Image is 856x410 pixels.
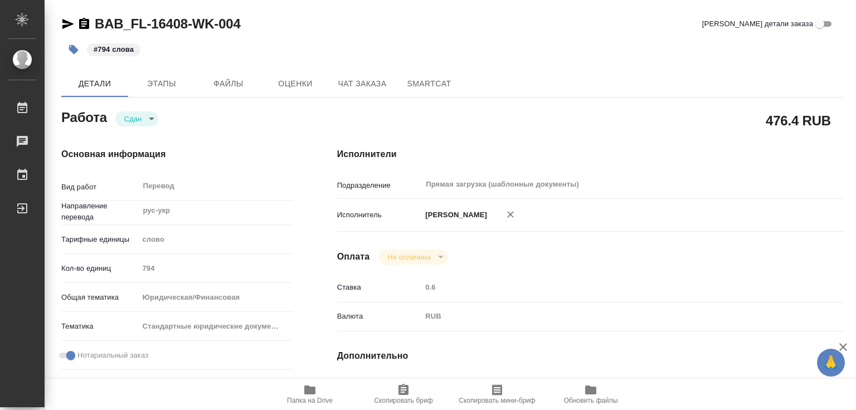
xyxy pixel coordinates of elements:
p: #794 слова [94,44,134,55]
div: Сдан [115,111,158,126]
span: Нотариальный заказ [77,350,148,361]
p: Тарифные единицы [61,234,138,245]
button: Добавить тэг [61,37,86,62]
h2: Работа [61,106,107,126]
div: Юридическая/Финансовая [138,288,293,307]
span: Чат заказа [335,77,389,91]
h2: 476.4 RUB [766,111,831,130]
span: Файлы [202,77,255,91]
span: [PERSON_NAME] детали заказа [702,18,813,30]
p: Тематика [61,321,138,332]
input: Пустое поле [138,260,293,276]
span: Детали [68,77,121,91]
h4: Основная информация [61,148,293,161]
input: Пустое поле [421,377,801,393]
div: Сдан [378,250,447,265]
p: Общая тематика [61,292,138,303]
p: Подразделение [337,180,422,191]
p: Валюта [337,311,422,322]
span: 794 слова [86,44,142,53]
h4: Дополнительно [337,349,844,363]
p: Исполнитель [337,209,422,221]
button: Обновить файлы [544,379,638,410]
span: Оценки [269,77,322,91]
span: Скопировать бриф [374,397,432,404]
button: Удалить исполнителя [498,202,523,227]
button: Скопировать ссылку для ЯМессенджера [61,17,75,31]
h4: Исполнители [337,148,844,161]
div: слово [138,230,293,249]
div: RUB [421,307,801,326]
span: Скопировать мини-бриф [459,397,535,404]
button: Скопировать мини-бриф [450,379,544,410]
h4: Оплата [337,250,370,263]
button: 🙏 [817,349,845,377]
input: Пустое поле [421,279,801,295]
button: Папка на Drive [263,379,357,410]
span: Этапы [135,77,188,91]
span: Обновить файлы [564,397,618,404]
button: Не оплачена [384,252,434,262]
button: Скопировать бриф [357,379,450,410]
p: [PERSON_NAME] [421,209,487,221]
a: BAB_FL-16408-WK-004 [95,16,241,31]
span: 🙏 [821,351,840,374]
p: Кол-во единиц [61,263,138,274]
p: Направление перевода [61,201,138,223]
div: Стандартные юридические документы, договоры, уставы [138,317,293,336]
button: Сдан [121,114,145,124]
button: Скопировать ссылку [77,17,91,31]
span: Папка на Drive [287,397,333,404]
p: Вид работ [61,182,138,193]
span: SmartCat [402,77,456,91]
p: Ставка [337,282,422,293]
